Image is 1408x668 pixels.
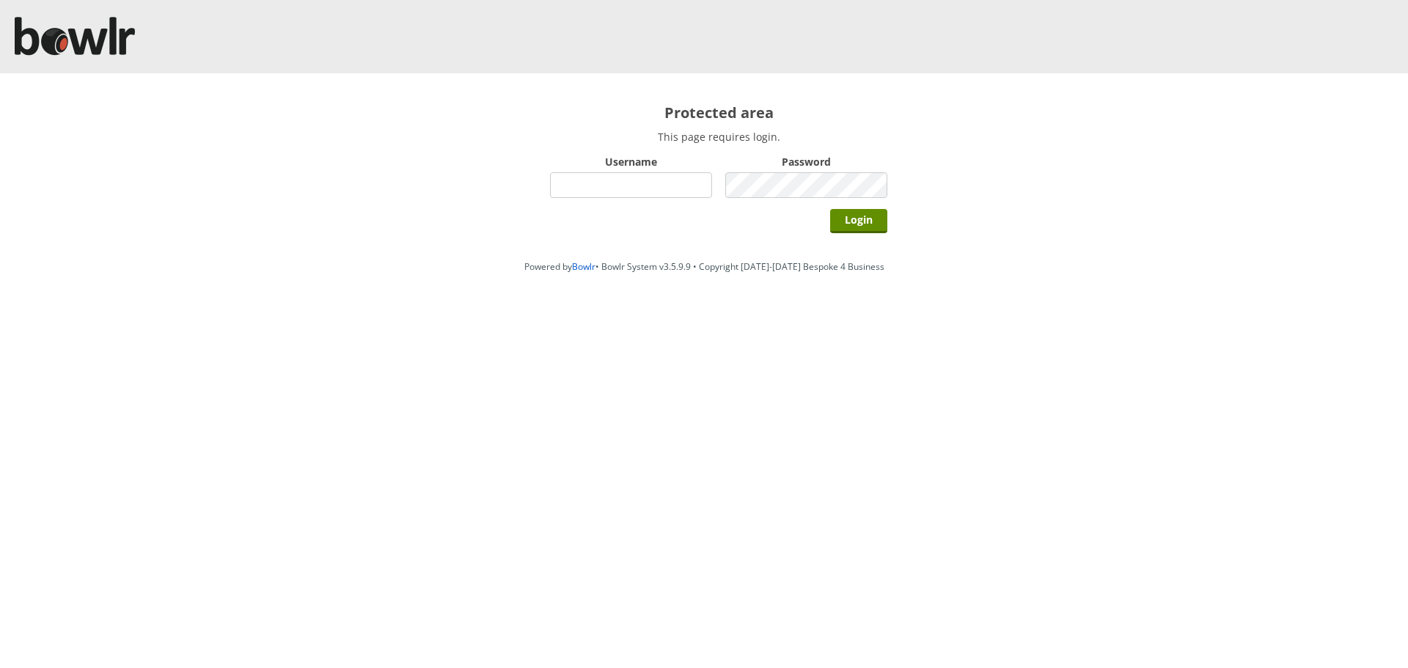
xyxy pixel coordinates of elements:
span: Powered by • Bowlr System v3.5.9.9 • Copyright [DATE]-[DATE] Bespoke 4 Business [524,260,884,273]
h2: Protected area [550,103,887,122]
label: Username [550,155,712,169]
label: Password [725,155,887,169]
p: This page requires login. [550,130,887,144]
input: Login [830,209,887,233]
a: Bowlr [572,260,595,273]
